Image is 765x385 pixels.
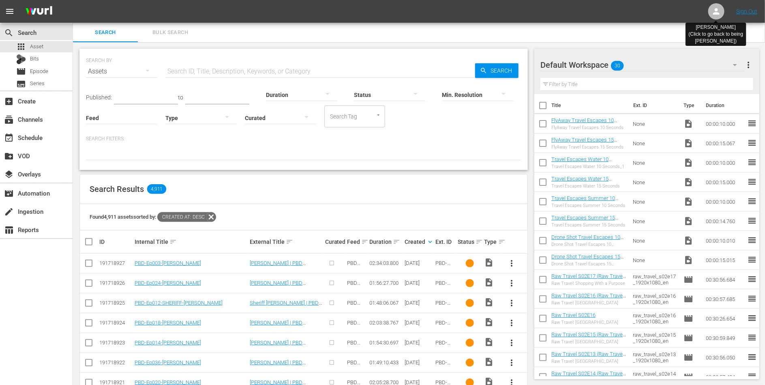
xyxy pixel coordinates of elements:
div: Feed [347,237,367,247]
div: 01:56:27.700 [369,280,402,286]
div: 191718922 [99,359,132,366]
a: PBD-Ep018-[PERSON_NAME] [135,320,201,326]
span: Episode [684,333,693,343]
button: Open [375,111,382,119]
td: None [630,211,681,231]
a: PBD-Ep003-[PERSON_NAME] [135,260,201,266]
div: Raw Travel: [GEOGRAPHIC_DATA] [551,300,626,305]
button: more_vert [502,273,521,293]
span: Episode [684,314,693,323]
td: None [630,133,681,153]
span: reorder [747,294,757,303]
span: Series [30,80,45,88]
span: reorder [747,138,757,148]
span: Episode [684,275,693,284]
td: 00:30:57.685 [703,289,747,309]
td: raw_travel_s02e13_1920x1080_en [630,348,681,367]
div: Travel Escapes Summer 10 Seconds [551,203,626,208]
button: more_vert [502,293,521,313]
a: [PERSON_NAME] | PBD Podcast [250,359,306,372]
div: Internal Title [135,237,247,247]
td: None [630,231,681,250]
span: Series [16,79,26,89]
div: [DATE] [405,300,433,306]
div: 191718925 [99,300,132,306]
span: Video [484,297,494,307]
div: Raw Travel: [GEOGRAPHIC_DATA] [551,359,626,364]
span: more_vert [507,338,516,348]
td: 00:00:15.000 [703,172,747,192]
span: reorder [747,196,757,206]
span: Asset [16,42,26,52]
span: Video [684,138,693,148]
span: Video [484,258,494,267]
span: Video [684,158,693,168]
span: Episode [684,372,693,382]
td: None [630,114,681,133]
td: 00:00:10.000 [703,192,747,211]
td: raw_travel_s02e15_1920x1080_en [630,328,681,348]
span: keyboard_arrow_down [426,238,434,245]
a: Travel Escapes Water 15 Seconds [551,176,612,188]
div: ID [99,239,132,245]
th: Ext. ID [628,94,679,117]
span: Schedule [4,133,14,143]
span: Video [484,337,494,347]
div: FlyAway Travel Escapes 15 Seconds [551,144,626,150]
span: Episode [30,67,48,75]
td: 00:00:10.000 [703,114,747,133]
td: 00:30:26.654 [703,309,747,328]
td: None [630,153,681,172]
div: 02:34:03.800 [369,260,402,266]
div: Raw Travel: Shopping With a Purpose [551,281,626,286]
td: 00:00:14.760 [703,211,747,231]
span: sort [361,238,369,245]
td: None [630,172,681,192]
a: Sheriff [PERSON_NAME] | PBD Podcast [250,300,322,312]
div: Type [484,237,500,247]
span: VOD [4,151,14,161]
td: 00:30:56.684 [703,270,747,289]
span: Bits [30,55,39,63]
div: Status [458,237,482,247]
div: [DATE] [405,260,433,266]
div: Travel Escapes Water 10 Seconds_1 [551,164,626,169]
span: sort [286,238,293,245]
div: 191718923 [99,340,132,346]
span: Video [684,255,693,265]
div: [DATE] [405,320,433,326]
span: Video [684,197,693,206]
a: Raw Travel S02E14 (Raw Travel S02E14 (VARIANT)) [551,370,626,383]
span: reorder [747,274,757,284]
span: PBD-Ep012 [436,300,451,312]
span: PBD-Ep003 [436,260,451,272]
span: Create [4,97,14,106]
td: raw_travel_s02e16_1920x1080_en [630,289,681,309]
span: reorder [747,177,757,187]
span: Published: [86,94,112,101]
span: more_vert [507,358,516,368]
button: more_vert [502,313,521,333]
span: reorder [747,333,757,342]
span: Search [487,63,519,78]
span: reorder [747,372,757,381]
div: 01:54:30.697 [369,340,402,346]
span: PBD Podcast [347,260,366,272]
a: PBD-Ep024-[PERSON_NAME] [135,280,201,286]
span: more_vert [744,60,753,70]
span: Search [4,28,14,38]
a: Raw Travel S02E15 (Raw Travel S02E15 (VARIANT)) [551,331,626,344]
span: Created At: desc [157,212,206,222]
span: reorder [747,255,757,265]
div: Travel Escapes Water 15 Seconds [551,183,626,189]
span: PBD-Ep014 [436,340,451,352]
a: Sign Out [736,8,757,15]
span: reorder [747,118,757,128]
div: Assets [86,60,157,83]
span: Video [684,216,693,226]
a: [PERSON_NAME] | PBD Podcast [250,320,306,332]
span: Asset [30,43,43,51]
span: more_vert [507,278,516,288]
div: Curated [325,239,345,245]
div: [DATE] [405,280,433,286]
